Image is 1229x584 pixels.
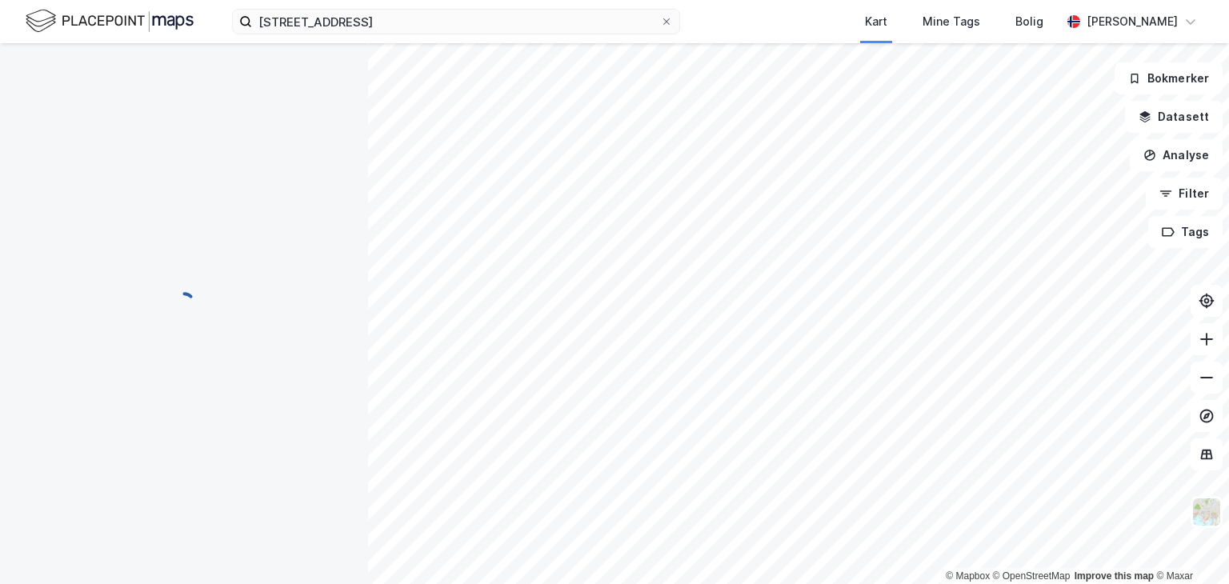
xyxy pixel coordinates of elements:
button: Datasett [1125,101,1223,133]
a: Mapbox [946,570,990,582]
div: Mine Tags [923,12,980,31]
img: logo.f888ab2527a4732fd821a326f86c7f29.svg [26,7,194,35]
button: Filter [1146,178,1223,210]
a: OpenStreetMap [993,570,1071,582]
img: Z [1191,497,1222,527]
input: Søk på adresse, matrikkel, gårdeiere, leietakere eller personer [252,10,660,34]
a: Improve this map [1075,570,1154,582]
button: Tags [1148,216,1223,248]
iframe: Chat Widget [1149,507,1229,584]
div: Kart [865,12,887,31]
div: [PERSON_NAME] [1087,12,1178,31]
img: spinner.a6d8c91a73a9ac5275cf975e30b51cfb.svg [171,291,197,317]
div: Bolig [1015,12,1043,31]
button: Analyse [1130,139,1223,171]
button: Bokmerker [1115,62,1223,94]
